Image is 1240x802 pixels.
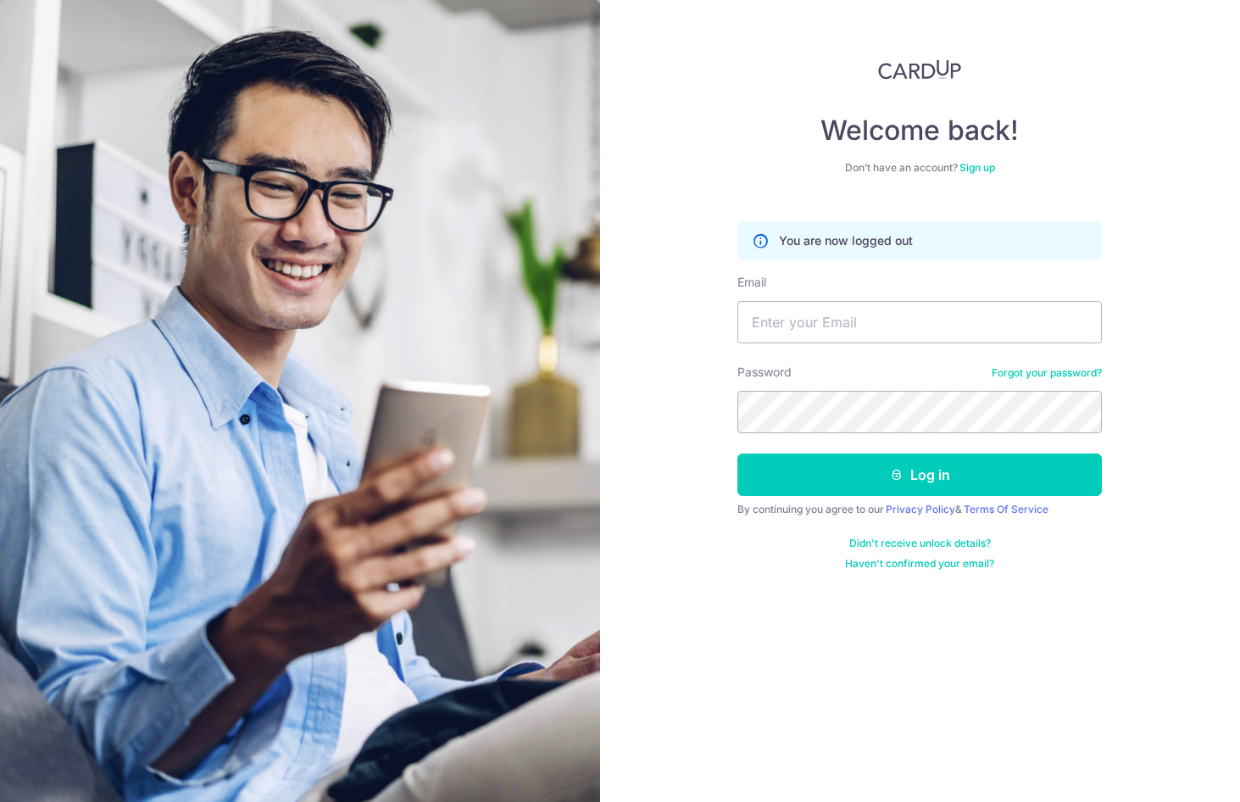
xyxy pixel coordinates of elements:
a: Sign up [959,161,995,174]
button: Log in [737,454,1102,496]
p: You are now logged out [779,232,913,249]
div: By continuing you agree to our & [737,503,1102,516]
a: Didn't receive unlock details? [849,537,991,550]
a: Forgot your password? [992,366,1102,380]
label: Password [737,364,792,381]
h4: Welcome back! [737,114,1102,148]
a: Haven't confirmed your email? [845,557,994,571]
input: Enter your Email [737,301,1102,343]
label: Email [737,274,766,291]
img: CardUp Logo [878,59,961,80]
a: Terms Of Service [964,503,1048,515]
a: Privacy Policy [886,503,955,515]
div: Don’t have an account? [737,161,1102,175]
